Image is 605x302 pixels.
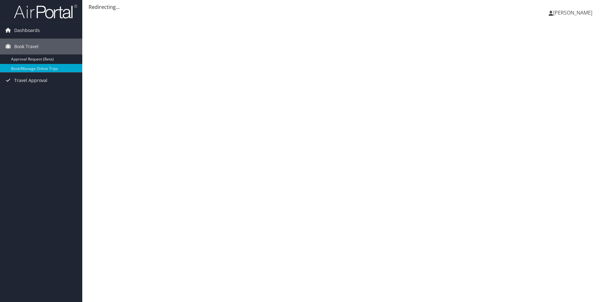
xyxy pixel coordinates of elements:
[14,72,47,88] span: Travel Approval
[89,3,599,11] div: Redirecting...
[14,4,77,19] img: airportal-logo.png
[549,3,599,22] a: [PERSON_NAME]
[553,9,592,16] span: [PERSON_NAME]
[14,22,40,38] span: Dashboards
[14,39,39,54] span: Book Travel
